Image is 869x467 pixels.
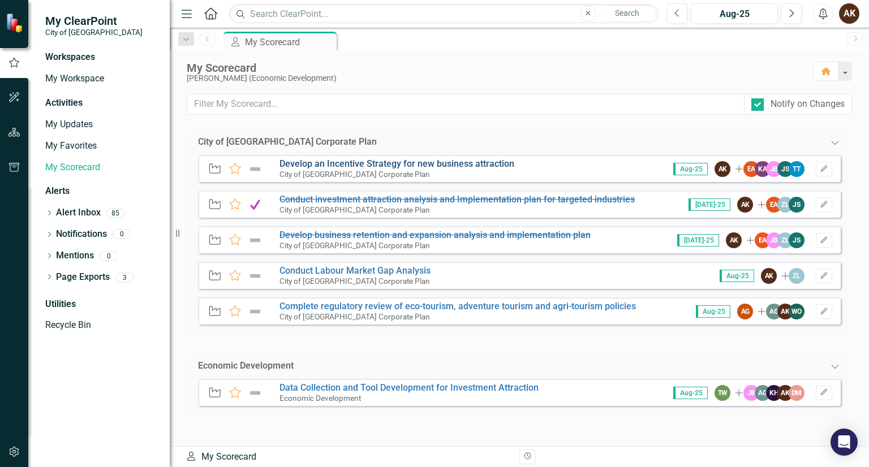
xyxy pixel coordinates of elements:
div: Notify on Changes [771,98,845,111]
small: City of [GEOGRAPHIC_DATA] Corporate Plan [279,170,430,179]
div: JB [766,232,782,248]
span: Search [615,8,639,18]
div: My Scorecard [245,35,334,49]
div: Utilities [45,298,158,311]
div: AK [715,161,730,177]
div: AK [777,385,793,401]
span: [DATE]-25 [677,234,719,247]
div: 85 [106,208,124,218]
div: [PERSON_NAME] (Economic Development) [187,74,802,83]
a: Page Exports [56,271,110,284]
span: Aug-25 [696,305,730,318]
small: City of [GEOGRAPHIC_DATA] Corporate Plan [279,241,430,250]
img: ClearPoint Strategy [6,13,25,33]
div: EA [743,161,759,177]
span: Aug-25 [673,163,708,175]
div: Alerts [45,185,158,198]
div: 0 [100,251,118,261]
div: KA [755,161,771,177]
div: 3 [115,273,134,282]
span: My ClearPoint [45,14,143,28]
div: EA [766,197,782,213]
a: My Favorites [45,140,158,153]
a: Complete regulatory review of eco-tourism, adventure tourism and agri-tourism policies [279,301,636,312]
div: ZL [777,232,793,248]
div: Activities [45,97,158,110]
a: My Workspace [45,72,158,85]
img: Not Defined [248,233,263,247]
a: Develop an Incentive Strategy for new business attraction [279,158,514,169]
div: EA [755,232,771,248]
a: Develop business retention and expansion analysis and implementation plan [279,230,591,240]
a: Recycle Bin [45,319,158,332]
div: 0 [113,230,131,239]
div: KH [766,385,782,401]
div: JS [789,232,805,248]
a: Conduct investment attraction analysis and Implementation plan for targeted industries [279,194,635,205]
img: Not Defined [248,386,263,400]
a: Conduct Labour Market Gap Analysis [279,265,431,276]
div: AG [737,304,753,319]
div: DM [789,385,805,401]
div: AK [726,232,742,248]
button: Aug-25 [691,3,778,24]
div: JB [766,161,782,177]
small: City of [GEOGRAPHIC_DATA] Corporate Plan [279,312,430,321]
span: [DATE]-25 [689,198,730,211]
a: My Updates [45,118,158,131]
a: My Scorecard [45,161,158,174]
a: Alert Inbox [56,206,101,219]
span: Aug-25 [673,387,708,399]
div: Open Intercom Messenger [831,429,858,456]
div: Aug-25 [695,7,774,21]
div: ZL [777,197,793,213]
div: JS [777,161,793,177]
div: TW [715,385,730,401]
div: ZL [789,268,805,284]
img: Not Defined [248,305,263,318]
small: City of [GEOGRAPHIC_DATA] Corporate Plan [279,276,430,286]
div: Economic Development [198,360,294,373]
input: Search ClearPoint... [229,4,658,24]
span: Aug-25 [720,270,754,282]
button: AK [839,3,859,24]
a: Notifications [56,228,107,241]
div: My Scorecard [187,62,802,74]
div: JB [743,385,759,401]
div: TT [789,161,805,177]
small: Economic Development [279,394,361,403]
div: WO [789,304,805,319]
div: JS [789,197,805,213]
button: Search [599,6,656,21]
div: AK [737,197,753,213]
div: City of [GEOGRAPHIC_DATA] Corporate Plan [198,136,377,149]
div: AG [755,385,771,401]
a: Mentions [56,249,94,262]
div: AK [761,268,777,284]
div: AK [777,304,793,319]
input: Filter My Scorecard... [187,94,745,115]
div: AG [766,304,782,319]
img: Complete [248,198,263,211]
div: Workspaces [45,51,95,64]
img: Not Defined [248,269,263,283]
small: City of [GEOGRAPHIC_DATA] [45,28,143,37]
div: My Scorecard [186,451,511,464]
small: City of [GEOGRAPHIC_DATA] Corporate Plan [279,205,430,214]
img: Not Defined [248,162,263,176]
a: Data Collection and Tool Development for Investment Attraction [279,382,539,393]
